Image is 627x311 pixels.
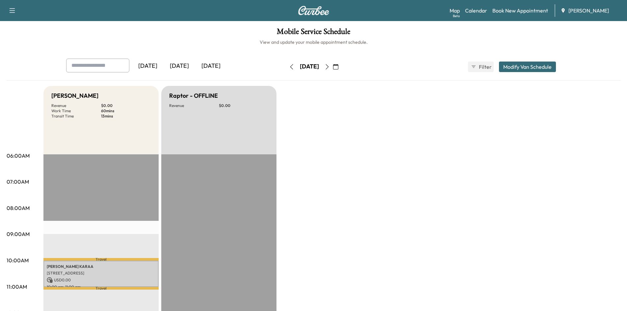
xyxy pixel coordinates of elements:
[47,284,155,290] p: 10:00 am - 11:00 am
[7,152,30,160] p: 06:00AM
[298,6,329,15] img: Curbee Logo
[101,114,151,119] p: 13 mins
[450,7,460,14] a: MapBeta
[568,7,609,14] span: [PERSON_NAME]
[51,108,101,114] p: Work Time
[43,258,159,261] p: Travel
[43,287,159,290] p: Travel
[169,103,219,108] p: Revenue
[465,7,487,14] a: Calendar
[7,39,620,45] h6: View and update your mobile appointment schedule.
[453,13,460,18] div: Beta
[101,108,151,114] p: 60 mins
[47,264,155,269] p: [PERSON_NAME] KARAA
[51,91,98,100] h5: [PERSON_NAME]
[164,59,195,74] div: [DATE]
[7,256,29,264] p: 10:00AM
[7,283,27,291] p: 11:00AM
[51,114,101,119] p: Transit Time
[195,59,227,74] div: [DATE]
[51,103,101,108] p: Revenue
[468,62,494,72] button: Filter
[479,63,491,71] span: Filter
[47,277,155,283] p: USD 0.00
[101,103,151,108] p: $ 0.00
[300,63,319,71] div: [DATE]
[47,271,155,276] p: [STREET_ADDRESS]
[7,204,30,212] p: 08:00AM
[7,230,30,238] p: 09:00AM
[169,91,218,100] h5: Raptor - OFFLINE
[499,62,556,72] button: Modify Van Schedule
[132,59,164,74] div: [DATE]
[7,28,620,39] h1: Mobile Service Schedule
[492,7,548,14] a: Book New Appointment
[219,103,269,108] p: $ 0.00
[7,178,29,186] p: 07:00AM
